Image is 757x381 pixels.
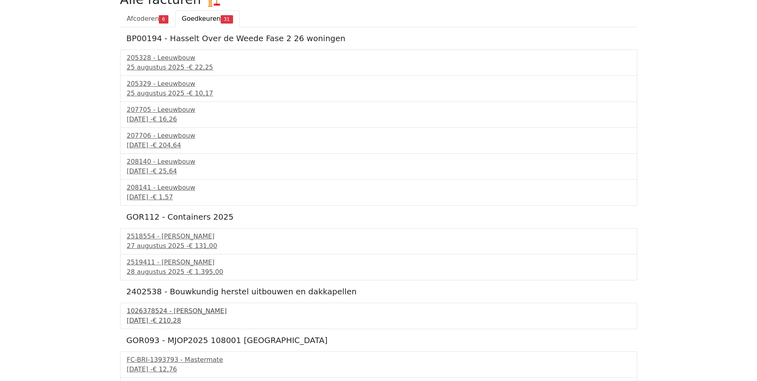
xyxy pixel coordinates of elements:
[127,89,631,98] div: 25 augustus 2025 -
[127,258,631,267] div: 2519411 - [PERSON_NAME]
[127,306,631,325] a: 1026378524 - [PERSON_NAME][DATE] -€ 210,28
[127,157,631,167] div: 208140 - Leeuwbouw
[127,53,631,72] a: 205328 - Leeuwbouw25 augustus 2025 -€ 22,25
[189,242,217,250] span: € 131,00
[127,157,631,176] a: 208140 - Leeuwbouw[DATE] -€ 25,64
[189,268,223,276] span: € 1.395,00
[127,105,631,115] div: 207705 - Leeuwbouw
[127,79,631,98] a: 205329 - Leeuwbouw25 augustus 2025 -€ 10,17
[127,258,631,277] a: 2519411 - [PERSON_NAME]28 augustus 2025 -€ 1.395,00
[175,10,240,27] a: Goedkeuren31
[152,317,181,324] span: € 210,28
[126,212,631,222] h5: GOR112 - Containers 2025
[152,115,177,123] span: € 16,26
[127,131,631,141] div: 207706 - Leeuwbouw
[127,63,631,72] div: 25 augustus 2025 -
[127,355,631,365] div: FC-BRI-1393793 - Mastermate
[127,131,631,150] a: 207706 - Leeuwbouw[DATE] -€ 204,64
[189,89,213,97] span: € 10,17
[127,232,631,251] a: 2518554 - [PERSON_NAME]27 augustus 2025 -€ 131,00
[127,316,631,325] div: [DATE] -
[127,167,631,176] div: [DATE] -
[120,10,175,27] a: Afcoderen6
[126,34,631,43] h5: BP00194 - Hasselt Over de Weede Fase 2 26 woningen
[127,115,631,124] div: [DATE] -
[127,365,631,374] div: [DATE] -
[127,232,631,241] div: 2518554 - [PERSON_NAME]
[126,335,631,345] h5: GOR093 - MJOP2025 108001 [GEOGRAPHIC_DATA]
[159,15,168,23] span: 6
[127,141,631,150] div: [DATE] -
[127,105,631,124] a: 207705 - Leeuwbouw[DATE] -€ 16,26
[152,167,177,175] span: € 25,64
[152,365,177,373] span: € 12,76
[127,15,159,22] span: Afcoderen
[127,183,631,192] div: 208141 - Leeuwbouw
[152,141,181,149] span: € 204,64
[127,53,631,63] div: 205328 - Leeuwbouw
[127,183,631,202] a: 208141 - Leeuwbouw[DATE] -€ 1,57
[182,15,221,22] span: Goedkeuren
[126,287,631,296] h5: 2402538 - Bouwkundig herstel uitbouwen en dakkapellen
[152,193,173,201] span: € 1,57
[189,63,213,71] span: € 22,25
[127,306,631,316] div: 1026378524 - [PERSON_NAME]
[127,192,631,202] div: [DATE] -
[127,355,631,374] a: FC-BRI-1393793 - Mastermate[DATE] -€ 12,76
[127,267,631,277] div: 28 augustus 2025 -
[127,79,631,89] div: 205329 - Leeuwbouw
[221,15,233,23] span: 31
[127,241,631,251] div: 27 augustus 2025 -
